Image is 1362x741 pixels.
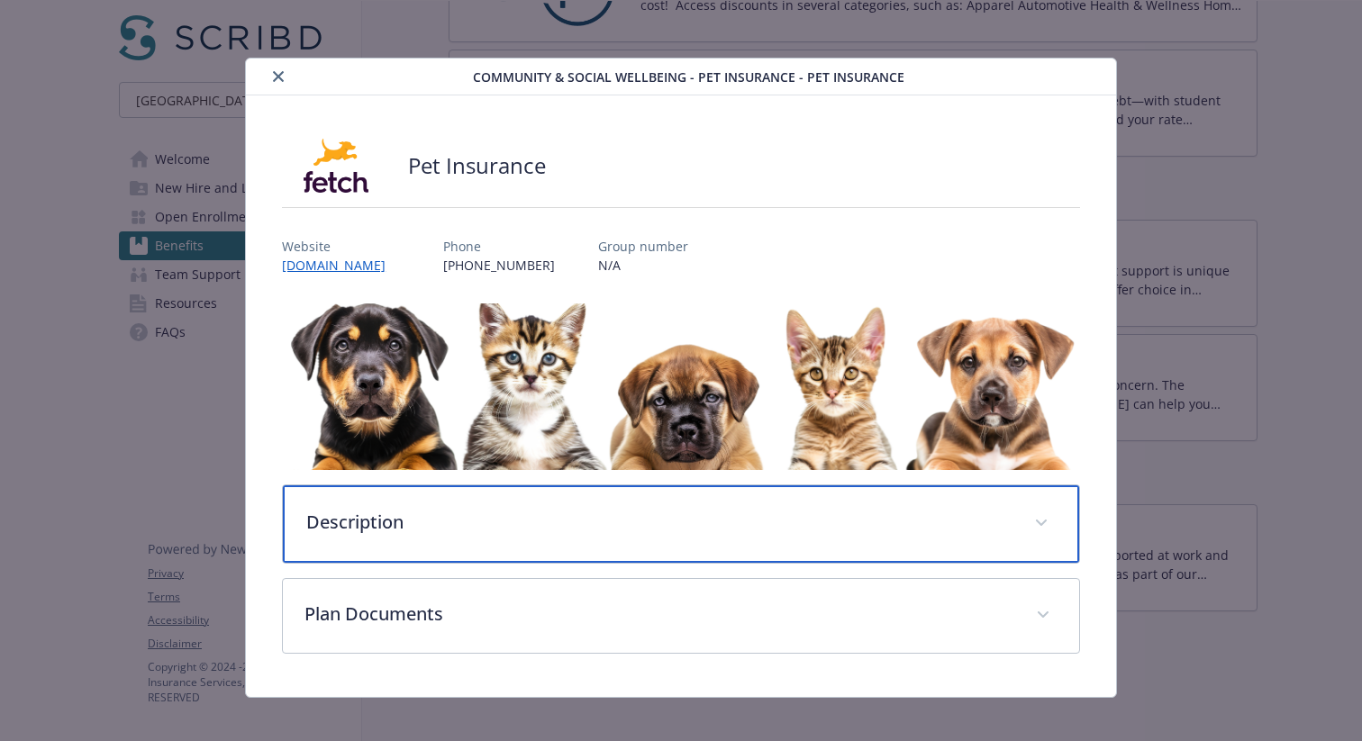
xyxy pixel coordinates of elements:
p: [PHONE_NUMBER] [443,256,555,275]
h2: Pet Insurance [408,150,546,181]
p: Phone [443,237,555,256]
p: Description [306,509,1012,536]
div: details for plan Community & Social Wellbeing - Pet Insurance - Pet Insurance [136,58,1226,698]
p: N/A [598,256,688,275]
button: close [268,66,289,87]
p: Plan Documents [304,601,1014,628]
img: Fetch, Inc. [282,139,390,193]
img: banner [282,303,1080,470]
a: [DOMAIN_NAME] [282,257,400,274]
p: Website [282,237,400,256]
span: Community & Social Wellbeing - Pet Insurance - Pet Insurance [473,68,904,86]
div: Plan Documents [283,579,1079,653]
div: Description [283,485,1079,563]
p: Group number [598,237,688,256]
